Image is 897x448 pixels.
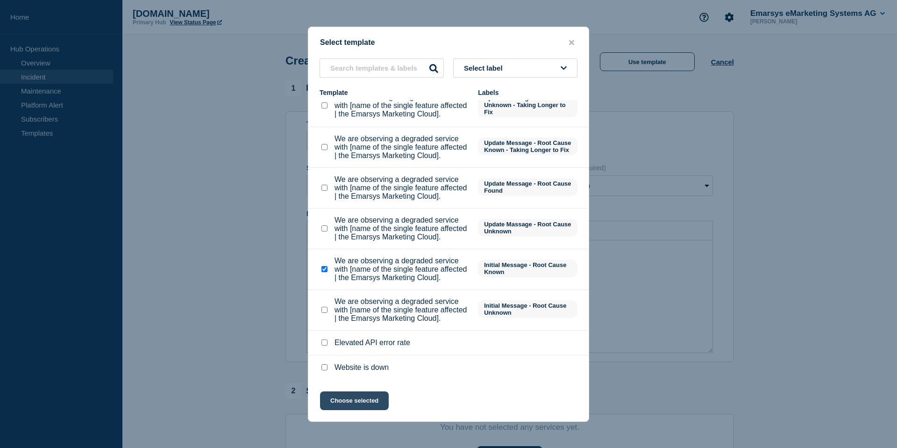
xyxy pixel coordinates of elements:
[464,64,506,72] span: Select label
[321,144,327,150] input: We are observing a degraded service with [name of the single feature affected | the Emarsys Marke...
[453,58,577,78] button: Select label
[566,38,577,47] button: close button
[478,219,577,237] span: Update Massage - Root Cause Unknown
[335,135,469,160] p: We are observing a degraded service with [name of the single feature affected | the Emarsys Marke...
[478,178,577,196] span: Update Message - Root Cause Found
[335,363,389,372] p: Website is down
[321,102,327,108] input: We are observing a degraded service with [name of the single feature affected | the Emarsys Marke...
[478,300,577,318] span: Initial Message - Root Cause Unknown
[478,260,577,277] span: Initial Message - Root Cause Known
[320,58,444,78] input: Search templates & labels
[335,216,469,241] p: We are observing a degraded service with [name of the single feature affected | the Emarsys Marke...
[321,307,327,313] input: We are observing a degraded service with [name of the single feature affected | the Emarsys Marke...
[321,266,327,272] input: We are observing a degraded service with [name of the single feature affected | the Emarsys Marke...
[321,364,327,370] input: Website is down checkbox
[321,340,327,346] input: Elevated API error rate checkbox
[478,137,577,155] span: Update Message - Root Cause Known - Taking Longer to Fix
[335,339,410,347] p: Elevated API error rate
[478,93,577,117] span: Update Message - Root Cause Unknown - Taking Longer to Fix
[320,391,389,410] button: Choose selected
[320,89,469,96] div: Template
[335,93,469,118] p: We are observing a degraded service with [name of the single feature affected | the Emarsys Marke...
[335,175,469,201] p: We are observing a degraded service with [name of the single feature affected | the Emarsys Marke...
[321,185,327,191] input: We are observing a degraded service with [name of the single feature affected | the Emarsys Marke...
[321,225,327,231] input: We are observing a degraded service with [name of the single feature affected | the Emarsys Marke...
[478,89,577,96] div: Labels
[308,38,589,47] div: Select template
[335,297,469,323] p: We are observing a degraded service with [name of the single feature affected | the Emarsys Marke...
[335,257,469,282] p: We are observing a degraded service with [name of the single feature affected | the Emarsys Marke...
